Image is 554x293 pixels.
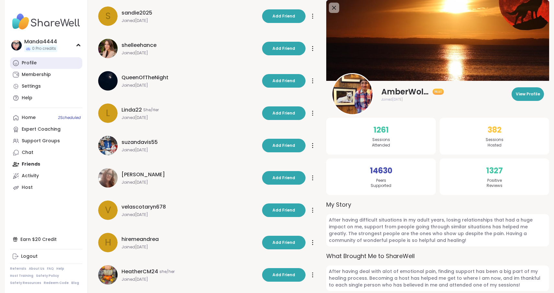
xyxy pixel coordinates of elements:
[98,265,118,285] img: HeatherCM24
[121,115,258,120] span: Joined [DATE]
[22,138,60,144] div: Support Groups
[44,281,69,285] a: Redeem Code
[272,78,295,84] span: Add Friend
[10,135,82,147] a: Support Groups
[22,184,33,191] div: Host
[121,18,258,23] span: Joined [DATE]
[121,138,158,146] span: suzandavis55
[58,115,81,120] span: 2 Scheduled
[22,173,39,179] div: Activity
[143,107,159,113] span: She/Her
[121,180,258,185] span: Joined [DATE]
[262,139,306,152] button: Add Friend
[56,266,64,271] a: Help
[381,87,430,97] span: AmberWolffWizard
[71,281,79,285] a: Blog
[121,41,156,49] span: shelleehance
[272,143,295,148] span: Add Friend
[22,95,32,101] div: Help
[272,272,295,278] span: Add Friend
[10,266,26,271] a: Referrals
[486,165,503,177] span: 1327
[326,200,549,209] label: My Story
[512,87,544,101] button: View Profile
[434,89,442,94] span: Host
[121,106,142,114] span: Linda22
[159,269,175,274] span: she/her
[106,106,110,120] span: L
[381,97,403,102] span: Joined [DATE]
[10,69,82,81] a: Membership
[262,74,306,88] button: Add Friend
[121,244,258,250] span: Joined [DATE]
[272,13,295,19] span: Add Friend
[262,42,306,55] button: Add Friend
[326,214,549,246] span: After having difficult situations in my adult years, losing relationships that had a huge impact ...
[105,203,111,217] span: v
[10,10,82,33] img: ShareWell Nav Logo
[24,38,57,45] div: Manda4444
[22,126,61,133] div: Expert Coaching
[121,212,258,217] span: Joined [DATE]
[121,171,165,179] span: [PERSON_NAME]
[372,137,390,148] span: Sessions Attended
[332,74,373,114] img: AmberWolffWizard
[272,240,295,245] span: Add Friend
[121,235,159,243] span: hiremeandrea
[10,233,82,245] div: Earn $20 Credit
[98,136,118,155] img: suzandavis55
[121,83,258,88] span: Joined [DATE]
[486,137,503,148] span: Sessions Hosted
[10,124,82,135] a: Expert Coaching
[272,207,295,213] span: Add Friend
[98,39,118,58] img: shelleehance
[262,9,306,23] button: Add Friend
[10,92,82,104] a: Help
[22,114,36,121] div: Home
[10,251,82,262] a: Logout
[370,165,392,177] span: 14630
[262,171,306,185] button: Add Friend
[374,124,389,136] span: 1261
[272,110,295,116] span: Add Friend
[10,81,82,92] a: Settings
[22,71,51,78] div: Membership
[22,149,33,156] div: Chat
[272,175,295,181] span: Add Friend
[121,277,258,282] span: Joined [DATE]
[262,106,306,120] button: Add Friend
[121,147,258,153] span: Joined [DATE]
[121,9,152,17] span: sandie2025
[121,50,258,56] span: Joined [DATE]
[98,168,118,188] img: dodi
[121,74,168,81] span: QueenOfTheNight
[10,112,82,124] a: Home2Scheduled
[326,252,549,260] label: What Brought Me to ShareWell
[272,46,295,51] span: Add Friend
[10,147,82,158] a: Chat
[10,281,41,285] a: Safety Resources
[488,124,502,136] span: 382
[36,274,59,278] a: Safety Policy
[11,40,22,50] img: Manda4444
[10,274,33,278] a: Host Training
[371,178,391,189] span: Peers Supported
[32,46,56,51] span: 0 Pro credits
[29,266,44,271] a: About Us
[262,268,306,282] button: Add Friend
[262,236,306,249] button: Add Friend
[121,203,166,211] span: velascotaryn678
[47,266,54,271] a: FAQ
[105,236,111,249] span: h
[22,83,41,90] div: Settings
[262,203,306,217] button: Add Friend
[10,170,82,182] a: Activity
[98,71,118,91] img: QueenOfTheNight
[10,182,82,193] a: Host
[22,60,37,66] div: Profile
[326,266,549,291] span: After having deal with alot of emotional pain, finding support has been a big part of my healing ...
[516,91,540,97] span: View Profile
[10,57,82,69] a: Profile
[121,268,158,276] span: HeatherCM24
[105,9,111,23] span: s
